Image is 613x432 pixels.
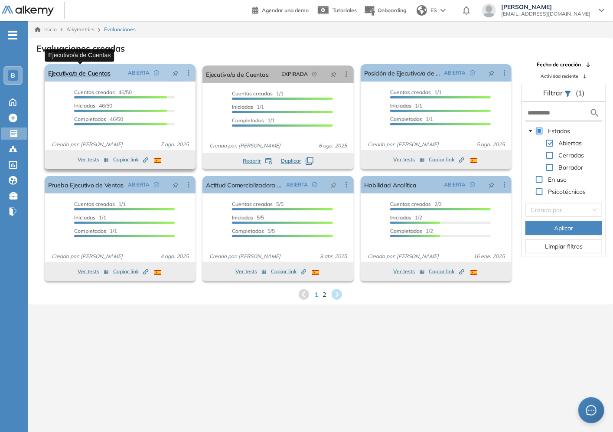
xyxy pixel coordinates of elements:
span: Iniciadas [74,214,95,221]
span: Cuentas creadas [390,201,431,207]
img: world [417,5,427,16]
button: Ver tests [78,266,109,277]
span: pushpin [173,181,179,188]
span: Copiar link [429,268,464,275]
span: field-time [312,72,317,77]
img: ESP [154,270,161,275]
span: 46/50 [74,102,112,109]
span: Creado por: [PERSON_NAME] [364,141,442,148]
span: 2/2 [390,201,442,207]
span: Psicotécnicos [548,188,586,196]
span: [EMAIL_ADDRESS][DOMAIN_NAME] [501,10,590,17]
span: Agendar una demo [262,7,309,13]
span: Cuentas creadas [232,201,273,207]
span: 1/1 [390,102,422,109]
span: Copiar link [113,156,148,164]
span: Borrador [558,164,583,171]
span: Creado por: [PERSON_NAME] [206,142,284,150]
img: ESP [154,158,161,163]
a: Habilidad Analítica [364,176,417,193]
span: Reabrir [243,157,261,165]
img: ESP [470,158,477,163]
span: Completados [74,228,106,234]
span: 5/5 [232,214,264,221]
span: Cuentas creadas [74,89,115,95]
div: Ejecutivo/a de Cuentas [45,49,114,62]
h3: Evaluaciones creadas [36,43,125,54]
span: Onboarding [378,7,406,13]
span: Completados [390,228,422,234]
span: Psicotécnicos [546,187,587,197]
button: Ver tests [235,266,267,277]
span: Iniciadas [232,214,253,221]
span: pushpin [173,69,179,76]
span: 6 ago. 2025 [315,142,350,150]
span: Creado por: [PERSON_NAME] [364,252,442,260]
span: EXPIRADA [281,70,308,78]
span: Limpiar filtros [545,242,583,251]
span: 5/5 [232,228,275,234]
button: Ver tests [394,266,425,277]
span: Evaluaciones [104,26,136,33]
span: En uso [546,174,568,185]
span: ABIERTA [444,181,466,189]
a: Inicio [35,26,57,33]
span: ABIERTA [444,69,466,77]
span: Copiar link [429,156,464,164]
button: Duplicar [281,157,313,165]
span: 1/1 [390,89,442,95]
span: Iniciadas [232,104,253,110]
span: Duplicar [281,157,301,165]
span: check-circle [154,70,159,75]
button: Copiar link [113,154,148,165]
button: Onboarding [364,1,406,20]
span: pushpin [489,69,495,76]
span: Alkymetrics [66,26,95,33]
button: Ver tests [394,154,425,165]
span: 1/1 [390,116,433,122]
button: Ver tests [78,154,109,165]
button: Limpiar filtros [525,239,602,253]
span: Completados [390,116,422,122]
span: check-circle [312,182,317,187]
button: Copiar link [271,266,306,277]
img: arrow [440,9,446,12]
span: Creado por: [PERSON_NAME] [206,252,284,260]
span: Cuentas creadas [74,201,115,207]
span: Abiertas [558,139,582,147]
span: 9 abr. 2025 [316,252,350,260]
span: Actividad reciente [541,73,578,79]
a: Actitud Comercializadora V2 [206,176,282,193]
span: 1/2 [390,214,422,221]
button: Reabrir [243,157,272,165]
a: Agendar una demo [252,4,309,15]
span: pushpin [331,71,337,78]
a: Posición de Ejecutivo/a de Cuentas [364,64,440,82]
span: 4 ago. 2025 [157,252,192,260]
span: caret-down [528,129,533,133]
span: Cerradas [558,151,584,159]
span: 1/1 [232,104,264,110]
span: ES [430,7,437,14]
img: Logo [2,6,54,16]
span: Abiertas [557,138,584,148]
button: Aplicar [525,221,602,235]
span: check-circle [470,70,475,75]
span: 1/1 [232,117,275,124]
button: pushpin [482,66,501,80]
span: 16 ene. 2025 [470,252,508,260]
span: ABIERTA [286,181,308,189]
button: pushpin [482,178,501,192]
span: pushpin [489,181,495,188]
a: Ejecutivo/a de Cuentas [206,65,268,83]
img: ESP [312,270,319,275]
span: Cuentas creadas [390,89,431,95]
span: Borrador [557,162,585,173]
span: ABIERTA [128,181,150,189]
button: pushpin [324,67,343,81]
span: Copiar link [113,268,148,275]
span: 46/50 [74,89,132,95]
a: Prueba Ejecutivo de Ventas [48,176,124,193]
span: check-circle [154,182,159,187]
span: Filtrar [543,88,564,97]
